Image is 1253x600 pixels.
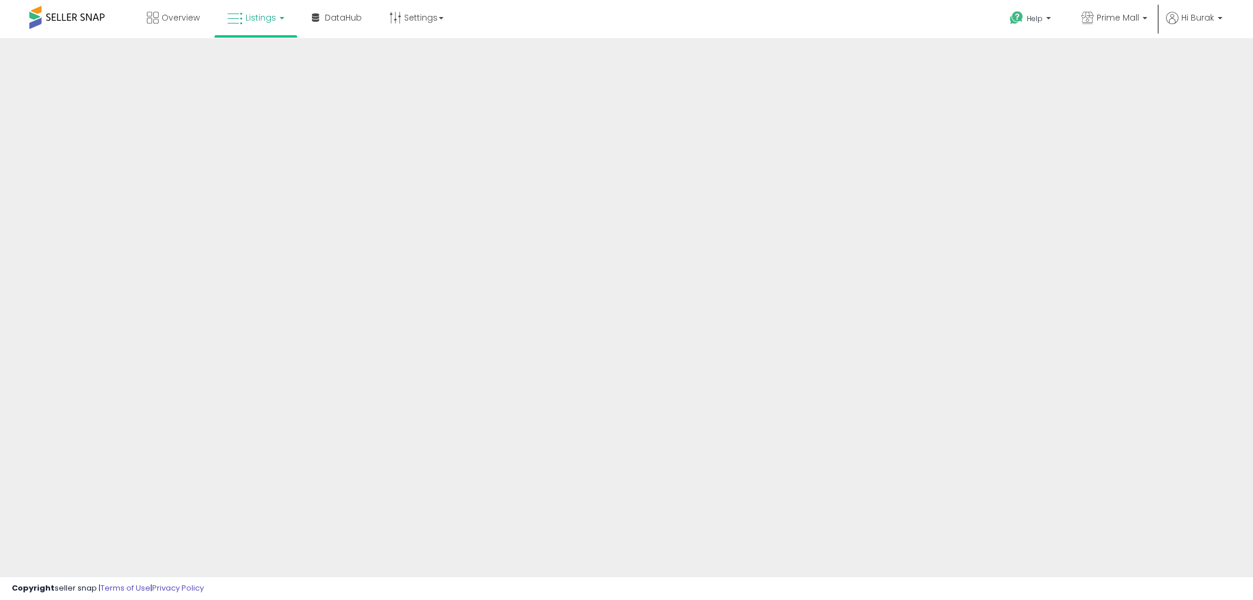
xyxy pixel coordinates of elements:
[1009,11,1024,25] i: Get Help
[1027,14,1043,24] span: Help
[1000,2,1063,38] a: Help
[1097,12,1139,24] span: Prime Mall
[325,12,362,24] span: DataHub
[246,12,276,24] span: Listings
[162,12,200,24] span: Overview
[1166,12,1222,38] a: Hi Burak
[1181,12,1214,24] span: Hi Burak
